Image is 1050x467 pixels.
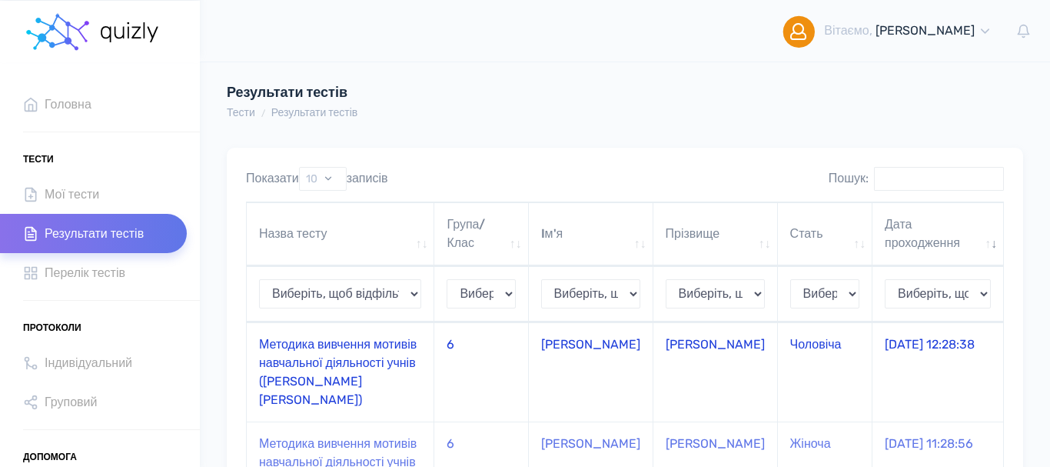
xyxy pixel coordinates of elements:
[99,22,161,42] img: homepage
[872,202,1003,266] th: Дата проходження: активувати для сортування стовпців за зростанням
[529,202,653,266] th: Iм'я: активувати для сортування стовпців за зростанням
[247,202,434,266] th: Назва тесту: активувати для сортування стовпців за зростанням
[45,223,144,244] span: Результати тестів
[829,167,1004,191] label: Пошук:
[227,105,255,121] li: Тести
[23,316,81,339] span: Протоколи
[778,322,872,422] td: Чоловіча
[23,1,161,62] a: homepage homepage
[434,322,528,422] td: 6
[45,392,97,412] span: Груповий
[45,352,132,373] span: Індивідуальний
[45,94,91,115] span: Головна
[529,322,653,422] td: [PERSON_NAME]
[653,322,778,422] td: [PERSON_NAME]
[23,9,92,55] img: homepage
[246,167,388,191] label: Показати записів
[653,202,778,266] th: Прізвище: активувати для сортування стовпців за зростанням
[876,23,975,38] span: [PERSON_NAME]
[299,167,347,191] select: Показатизаписів
[23,148,54,171] span: Тести
[872,322,1003,422] td: [DATE] 12:28:38
[45,262,125,283] span: Перелік тестів
[227,105,357,121] nav: breadcrumb
[778,202,872,266] th: Стать: активувати для сортування стовпців за зростанням
[247,322,434,422] td: Методика вивчення мотивів навчальної діяльності учнів ([PERSON_NAME] [PERSON_NAME])
[434,202,528,266] th: Група/Клас: активувати для сортування стовпців за зростанням
[874,167,1004,191] input: Пошук:
[227,85,682,102] h4: Результати тестів
[45,184,99,205] span: Мої тести
[255,105,358,121] li: Результати тестів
